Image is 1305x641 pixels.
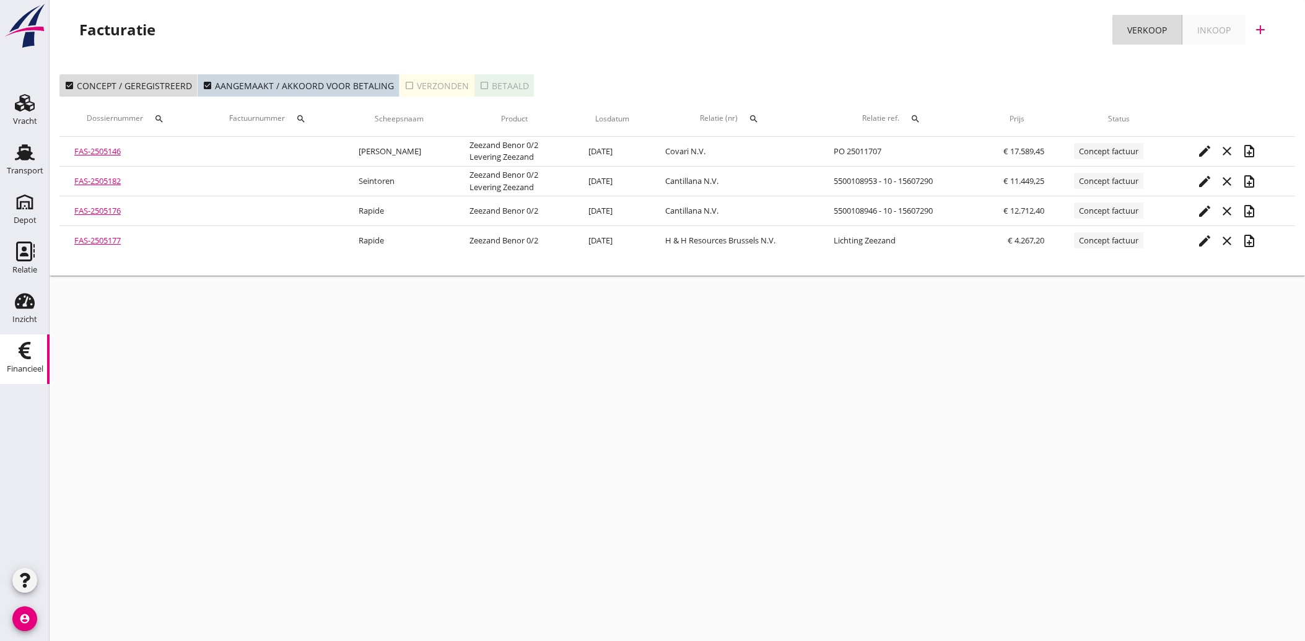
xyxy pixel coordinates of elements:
td: [DATE] [574,226,650,256]
td: [DATE] [574,137,650,167]
th: Relatie ref. [819,102,974,136]
i: check_box [64,81,74,90]
i: edit [1197,144,1212,159]
i: check_box_outline_blank [479,81,489,90]
th: Prijs [974,102,1059,136]
div: Facturatie [79,20,155,40]
i: check_box_outline_blank [404,81,414,90]
i: close [1220,233,1234,248]
td: Rapide [344,226,455,256]
i: search [749,114,759,124]
td: Cantillana N.V. [650,167,819,196]
td: [DATE] [574,167,650,196]
i: note_add [1242,144,1257,159]
i: note_add [1242,174,1257,189]
td: € 17.589,45 [974,137,1059,167]
span: Concept factuur [1074,232,1143,248]
a: FAS-2505176 [74,205,121,216]
th: Relatie (nr) [650,102,819,136]
i: edit [1197,204,1212,219]
div: Depot [14,216,37,224]
td: Zeezand Benor 0/2 [455,196,574,226]
div: Relatie [12,266,37,274]
button: Concept / geregistreerd [59,74,198,97]
div: Vracht [13,117,37,125]
i: search [910,114,920,124]
div: Concept / geregistreerd [64,79,192,92]
td: Zeezand Benor 0/2 Levering Zeezand [455,167,574,196]
i: edit [1197,174,1212,189]
th: Scheepsnaam [344,102,455,136]
span: Concept factuur [1074,143,1143,159]
i: edit [1197,233,1212,248]
th: Product [455,102,574,136]
td: Rapide [344,196,455,226]
td: € 12.712,40 [974,196,1059,226]
div: Inzicht [12,315,37,323]
i: search [154,114,164,124]
td: Lichting Zeezand [819,226,974,256]
td: Cantillana N.V. [650,196,819,226]
div: Transport [7,167,43,175]
th: Factuurnummer [202,102,344,136]
i: account_circle [12,606,37,631]
td: Covari N.V. [650,137,819,167]
div: Betaald [479,79,529,92]
i: search [296,114,306,124]
i: check_box [203,81,212,90]
img: logo-small.a267ee39.svg [2,3,47,49]
td: Zeezand Benor 0/2 [455,226,574,256]
td: PO 25011707 [819,137,974,167]
td: H & H Resources Brussels N.V. [650,226,819,256]
td: [DATE] [574,196,650,226]
td: 5500108953 - 10 - 15607290 [819,167,974,196]
td: [PERSON_NAME] [344,137,455,167]
a: FAS-2505146 [74,146,121,157]
div: Financieel [7,365,43,373]
i: add [1253,22,1268,37]
i: close [1220,174,1234,189]
div: Verkoop [1127,24,1167,37]
a: Inkoop [1182,15,1246,45]
th: Status [1059,102,1179,136]
th: Losdatum [574,102,650,136]
button: Betaald [474,74,534,97]
td: € 4.267,20 [974,226,1059,256]
button: Verzonden [399,74,474,97]
span: Concept factuur [1074,203,1143,219]
td: € 11.449,25 [974,167,1059,196]
div: Inkoop [1197,24,1231,37]
i: note_add [1242,233,1257,248]
th: Dossiernummer [59,102,202,136]
div: Verzonden [404,79,469,92]
td: Zeezand Benor 0/2 Levering Zeezand [455,137,574,167]
div: Aangemaakt / akkoord voor betaling [203,79,394,92]
span: Concept factuur [1074,173,1143,189]
i: close [1220,204,1234,219]
a: Verkoop [1112,15,1182,45]
td: 5500108946 - 10 - 15607290 [819,196,974,226]
i: close [1220,144,1234,159]
a: FAS-2505182 [74,175,121,186]
button: Aangemaakt / akkoord voor betaling [198,74,399,97]
a: FAS-2505177 [74,235,121,246]
i: note_add [1242,204,1257,219]
td: Seintoren [344,167,455,196]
